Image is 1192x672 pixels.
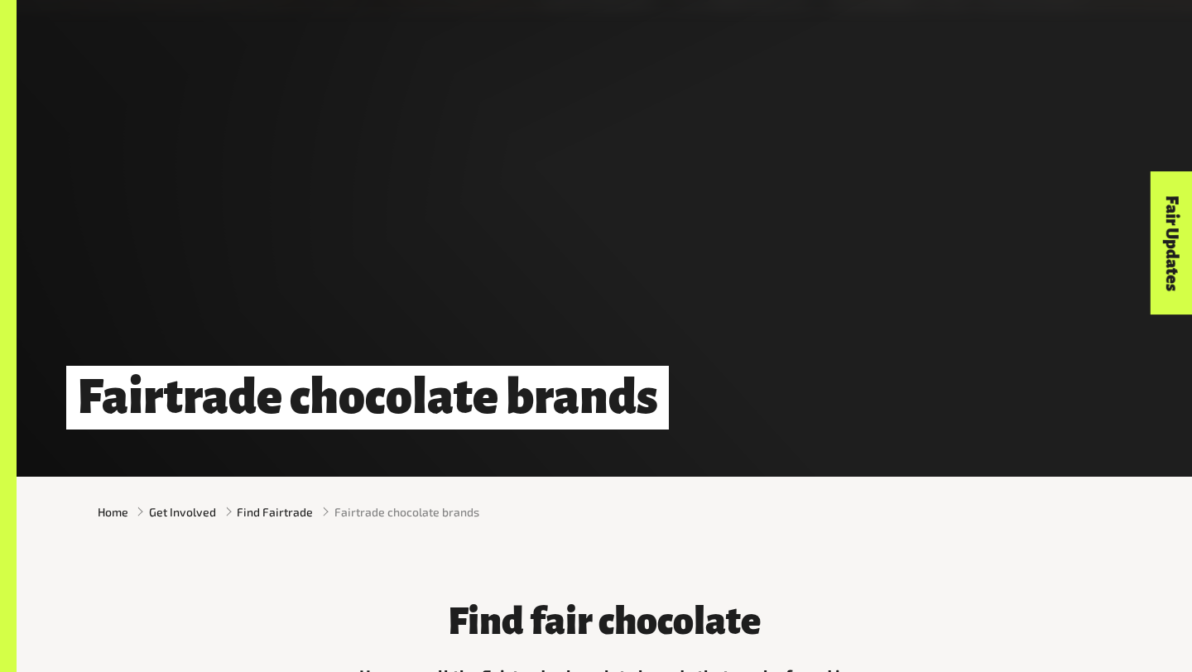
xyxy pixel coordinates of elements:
[149,503,216,521] a: Get Involved
[66,366,669,430] h1: Fairtrade chocolate brands
[356,601,853,642] h3: Find fair chocolate
[98,503,128,521] a: Home
[237,503,313,521] a: Find Fairtrade
[334,503,479,521] span: Fairtrade chocolate brands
